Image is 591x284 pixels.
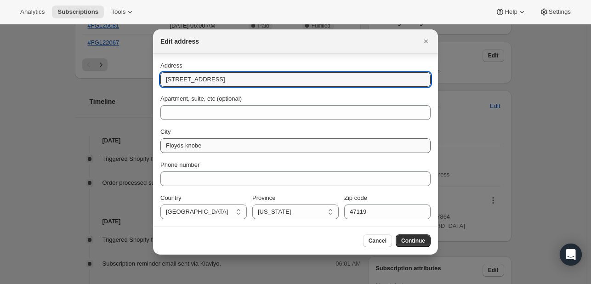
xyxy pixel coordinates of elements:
[363,234,392,247] button: Cancel
[344,194,367,201] span: Zip code
[505,8,517,16] span: Help
[15,6,50,18] button: Analytics
[160,128,170,135] span: City
[396,234,431,247] button: Continue
[57,8,98,16] span: Subscriptions
[106,6,140,18] button: Tools
[560,244,582,266] div: Open Intercom Messenger
[52,6,104,18] button: Subscriptions
[160,62,182,69] span: Address
[420,35,432,48] button: Close
[490,6,532,18] button: Help
[160,95,242,102] span: Apartment, suite, etc (optional)
[111,8,125,16] span: Tools
[369,237,386,244] span: Cancel
[160,194,182,201] span: Country
[401,237,425,244] span: Continue
[252,194,276,201] span: Province
[549,8,571,16] span: Settings
[160,37,199,46] h2: Edit address
[20,8,45,16] span: Analytics
[160,161,199,168] span: Phone number
[534,6,576,18] button: Settings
